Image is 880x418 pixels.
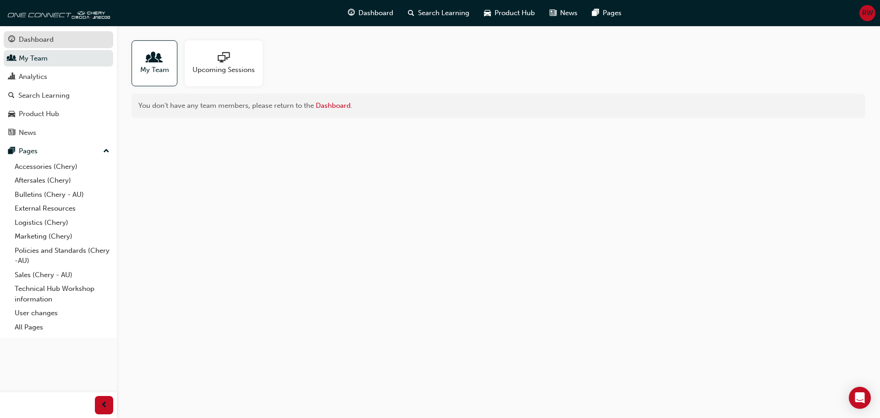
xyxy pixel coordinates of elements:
div: Dashboard [19,34,54,45]
a: Technical Hub Workshop information [11,282,113,306]
span: Dashboard [358,8,393,18]
div: Pages [19,146,38,156]
a: Upcoming Sessions [185,40,270,86]
span: Upcoming Sessions [192,65,255,75]
button: Pages [4,143,113,160]
button: DashboardMy TeamAnalyticsSearch LearningProduct HubNews [4,29,113,143]
button: RW [859,5,875,21]
img: oneconnect [5,4,110,22]
a: search-iconSearch Learning [401,4,477,22]
div: News [19,128,36,138]
a: pages-iconPages [585,4,629,22]
a: All Pages [11,320,113,334]
span: prev-icon [101,400,108,411]
span: search-icon [408,7,414,19]
a: guage-iconDashboard [341,4,401,22]
span: Product Hub [495,8,535,18]
span: sessionType_ONLINE_URL-icon [218,52,230,65]
div: Open Intercom Messenger [849,387,871,409]
a: news-iconNews [542,4,585,22]
span: RW [862,8,873,18]
a: car-iconProduct Hub [477,4,542,22]
div: Analytics [19,72,47,82]
a: My Team [4,50,113,67]
span: news-icon [550,7,556,19]
a: Dashboard [316,101,351,110]
a: External Resources [11,201,113,216]
div: You don't have any team members, please return to the . [132,94,865,118]
span: up-icon [103,145,110,157]
span: car-icon [8,110,15,118]
a: Accessories (Chery) [11,160,113,174]
span: news-icon [8,129,15,137]
a: Analytics [4,68,113,85]
a: Bulletins (Chery - AU) [11,188,113,202]
span: guage-icon [8,36,15,44]
a: Marketing (Chery) [11,229,113,244]
a: My Team [132,40,185,86]
a: Policies and Standards (Chery -AU) [11,244,113,268]
span: Search Learning [418,8,469,18]
div: Search Learning [18,90,70,101]
a: Search Learning [4,87,113,104]
a: Sales (Chery - AU) [11,268,113,282]
a: Product Hub [4,106,113,123]
span: pages-icon [592,7,599,19]
span: chart-icon [8,73,15,81]
a: Dashboard [4,31,113,48]
span: News [560,8,577,18]
span: car-icon [484,7,491,19]
span: Pages [603,8,621,18]
a: Aftersales (Chery) [11,173,113,188]
span: pages-icon [8,147,15,156]
a: News [4,124,113,141]
div: Product Hub [19,109,59,119]
a: Logistics (Chery) [11,216,113,230]
span: My Team [140,65,169,75]
span: search-icon [8,92,15,100]
span: people-icon [8,55,15,63]
a: User changes [11,306,113,320]
span: guage-icon [348,7,355,19]
span: people-icon [148,52,160,65]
